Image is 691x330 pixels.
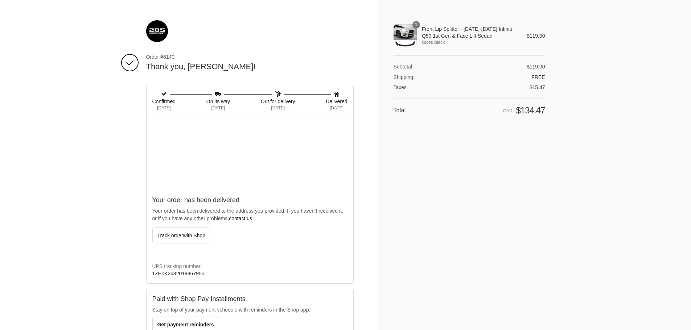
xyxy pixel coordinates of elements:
[394,74,414,80] span: Shipping
[152,271,205,276] a: 1ZE0K2632019867955
[412,21,420,29] span: 1
[147,117,353,190] div: Google map displaying pin point of shipping address: Scarborough, Ontario
[152,227,211,243] button: Track orderwith Shop
[330,105,344,111] span: [DATE]
[157,322,214,327] span: Get payment reminders
[146,20,168,42] img: 285 Motorsport
[531,74,545,80] span: Free
[152,207,347,222] p: Your order has been delivered to the address you provided. If you haven’t received it, or if you ...
[516,105,545,115] span: $134.47
[422,26,517,39] span: Front Lip Splitter - [DATE]-[DATE] Infiniti Q50 1st Gen & Face Lift Sedan
[183,233,205,238] span: with Shop
[229,216,252,221] a: contact us
[394,24,417,47] img: Front Lip Splitter - 2014-2024 Infiniti Q50 1st Gen & Face Lift Sedan - Gloss Black
[152,263,202,269] strong: UPS tracking number:
[394,107,406,113] span: Total
[326,98,347,105] span: Delivered
[147,117,354,190] iframe: Google map displaying pin point of shipping address: Scarborough, Ontario
[271,105,285,111] span: [DATE]
[394,80,437,91] th: Taxes
[152,98,176,105] span: Confirmed
[211,105,225,111] span: [DATE]
[146,54,354,60] span: Order #6140
[261,98,295,105] span: Out for delivery
[422,39,517,46] span: Gloss Black
[157,233,206,238] span: Track order
[527,33,545,39] span: $119.00
[152,196,347,204] h2: Your order has been delivered
[394,63,437,70] th: Subtotal
[530,84,545,90] span: $15.47
[146,62,354,72] h2: Thank you, [PERSON_NAME]!
[152,306,347,314] p: Stay on top of your payment schedule with reminders in the Shop app.
[503,108,512,113] span: CAD
[206,98,230,105] span: On its way
[157,105,171,111] span: [DATE]
[527,64,545,70] span: $119.00
[152,295,347,303] h2: Paid with Shop Pay Installments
